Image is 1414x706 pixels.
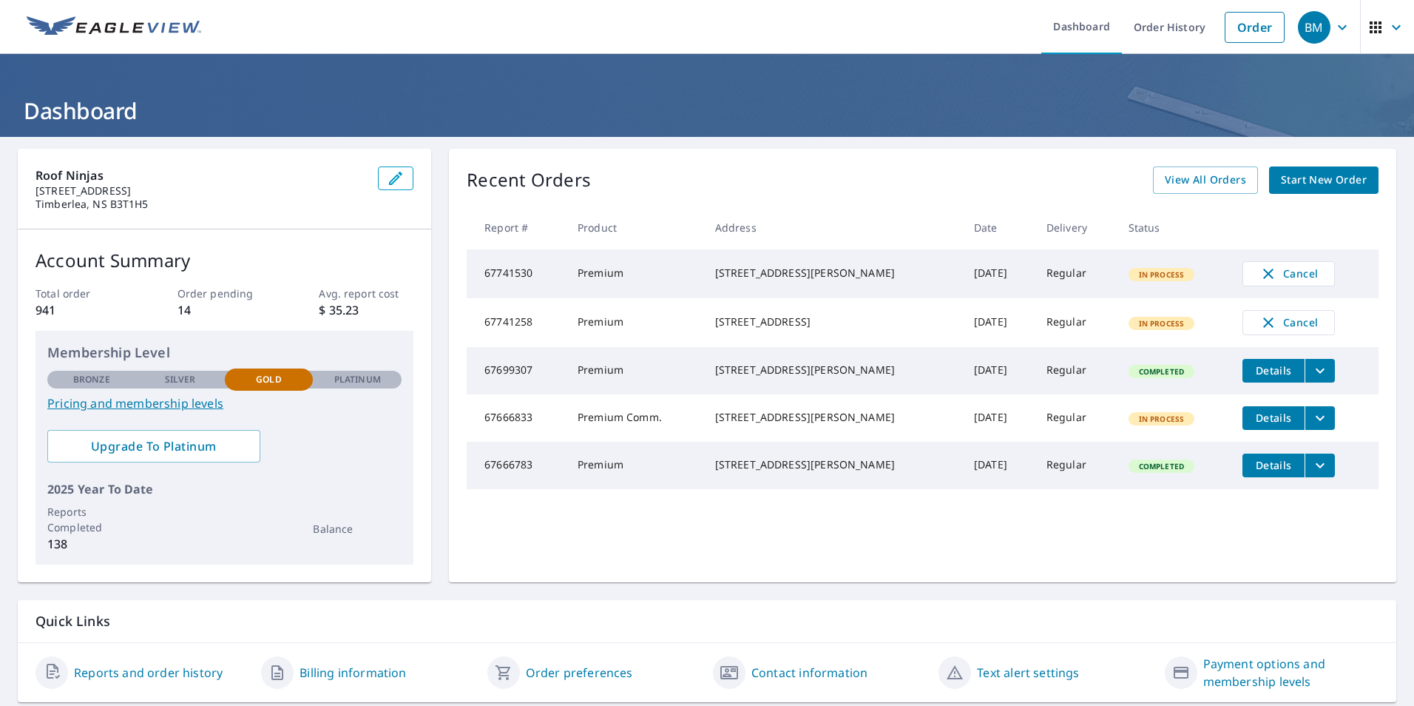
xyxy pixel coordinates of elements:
[1153,167,1258,194] a: View All Orders
[1035,298,1117,347] td: Regular
[47,343,402,363] p: Membership Level
[1035,442,1117,489] td: Regular
[566,298,703,347] td: Premium
[703,206,962,249] th: Address
[1130,269,1194,280] span: In Process
[566,347,703,394] td: Premium
[35,612,1379,631] p: Quick Links
[1130,414,1194,424] span: In Process
[1269,167,1379,194] a: Start New Order
[1305,359,1335,383] button: filesDropdownBtn-67699307
[467,442,566,489] td: 67666783
[467,298,566,347] td: 67741258
[962,347,1035,394] td: [DATE]
[1035,347,1117,394] td: Regular
[74,664,223,682] a: Reports and order history
[334,373,381,386] p: Platinum
[962,298,1035,347] td: [DATE]
[1242,359,1305,383] button: detailsBtn-67699307
[300,664,406,682] a: Billing information
[177,286,272,301] p: Order pending
[35,167,366,184] p: Roof Ninjas
[1251,458,1296,472] span: Details
[35,301,130,319] p: 941
[467,347,566,394] td: 67699307
[977,664,1079,682] a: Text alert settings
[59,438,248,454] span: Upgrade To Platinum
[962,249,1035,298] td: [DATE]
[566,206,703,249] th: Product
[1035,394,1117,442] td: Regular
[1251,363,1296,377] span: Details
[256,373,281,386] p: Gold
[715,457,950,472] div: [STREET_ADDRESS][PERSON_NAME]
[1258,314,1319,332] span: Cancel
[47,480,402,498] p: 2025 Year To Date
[319,286,413,301] p: Avg. report cost
[47,430,260,463] a: Upgrade To Platinum
[1258,265,1319,283] span: Cancel
[1305,406,1335,430] button: filesDropdownBtn-67666833
[319,301,413,319] p: $ 35.23
[47,394,402,412] a: Pricing and membership levels
[1305,454,1335,477] button: filesDropdownBtn-67666783
[715,266,950,280] div: [STREET_ADDRESS][PERSON_NAME]
[1225,12,1285,43] a: Order
[566,442,703,489] td: Premium
[1203,655,1379,690] a: Payment options and membership levels
[962,394,1035,442] td: [DATE]
[715,315,950,329] div: [STREET_ADDRESS]
[47,504,136,535] p: Reports Completed
[35,247,413,274] p: Account Summary
[1165,171,1246,189] span: View All Orders
[566,249,703,298] td: Premium
[1130,366,1193,377] span: Completed
[1035,249,1117,298] td: Regular
[1242,310,1335,335] button: Cancel
[165,373,196,386] p: Silver
[1251,411,1296,425] span: Details
[177,301,272,319] p: 14
[1242,406,1305,430] button: detailsBtn-67666833
[1130,461,1193,471] span: Completed
[27,16,201,38] img: EV Logo
[35,198,366,211] p: Timberlea, NS B3T1H5
[1035,206,1117,249] th: Delivery
[18,95,1396,126] h1: Dashboard
[35,286,130,301] p: Total order
[1242,454,1305,477] button: detailsBtn-67666783
[962,442,1035,489] td: [DATE]
[467,249,566,298] td: 67741530
[73,373,110,386] p: Bronze
[467,167,591,194] p: Recent Orders
[467,394,566,442] td: 67666833
[47,535,136,553] p: 138
[715,363,950,377] div: [STREET_ADDRESS][PERSON_NAME]
[1117,206,1231,249] th: Status
[1281,171,1367,189] span: Start New Order
[751,664,867,682] a: Contact information
[313,521,402,537] p: Balance
[467,206,566,249] th: Report #
[1130,318,1194,329] span: In Process
[1242,261,1335,286] button: Cancel
[1298,11,1330,44] div: BM
[526,664,633,682] a: Order preferences
[715,410,950,425] div: [STREET_ADDRESS][PERSON_NAME]
[35,184,366,198] p: [STREET_ADDRESS]
[962,206,1035,249] th: Date
[566,394,703,442] td: Premium Comm.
